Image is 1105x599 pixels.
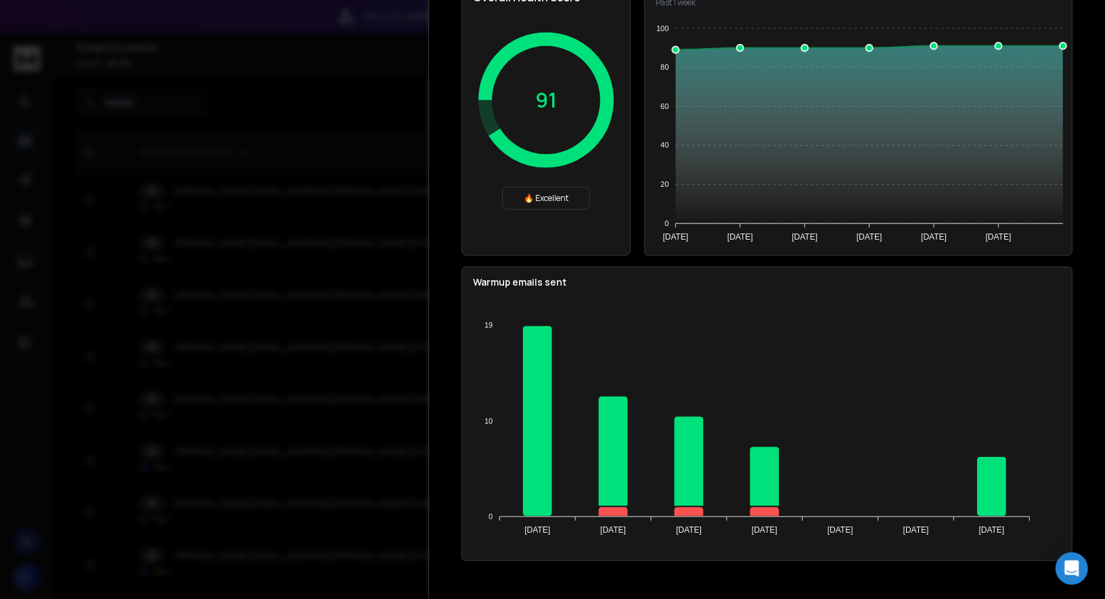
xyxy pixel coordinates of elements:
tspan: [DATE] [903,526,929,535]
tspan: 0 [489,512,493,520]
tspan: 80 [660,63,669,71]
tspan: [DATE] [727,232,753,242]
tspan: [DATE] [921,232,947,242]
tspan: [DATE] [828,526,853,535]
tspan: [DATE] [752,526,777,535]
tspan: [DATE] [676,526,702,535]
tspan: [DATE] [600,526,626,535]
tspan: 60 [660,102,669,110]
tspan: 40 [660,141,669,150]
tspan: 10 [484,417,493,425]
div: Open Intercom Messenger [1056,552,1088,585]
tspan: [DATE] [857,232,882,242]
tspan: [DATE] [524,526,550,535]
div: 🔥 Excellent [502,187,590,210]
tspan: [DATE] [986,232,1012,242]
tspan: 19 [484,321,493,330]
tspan: 20 [660,180,669,188]
p: 91 [535,88,557,112]
tspan: [DATE] [979,526,1005,535]
tspan: 0 [664,219,669,227]
p: Warmup emails sent [473,275,1061,289]
tspan: [DATE] [662,232,688,242]
tspan: [DATE] [792,232,817,242]
tspan: 100 [656,24,669,32]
